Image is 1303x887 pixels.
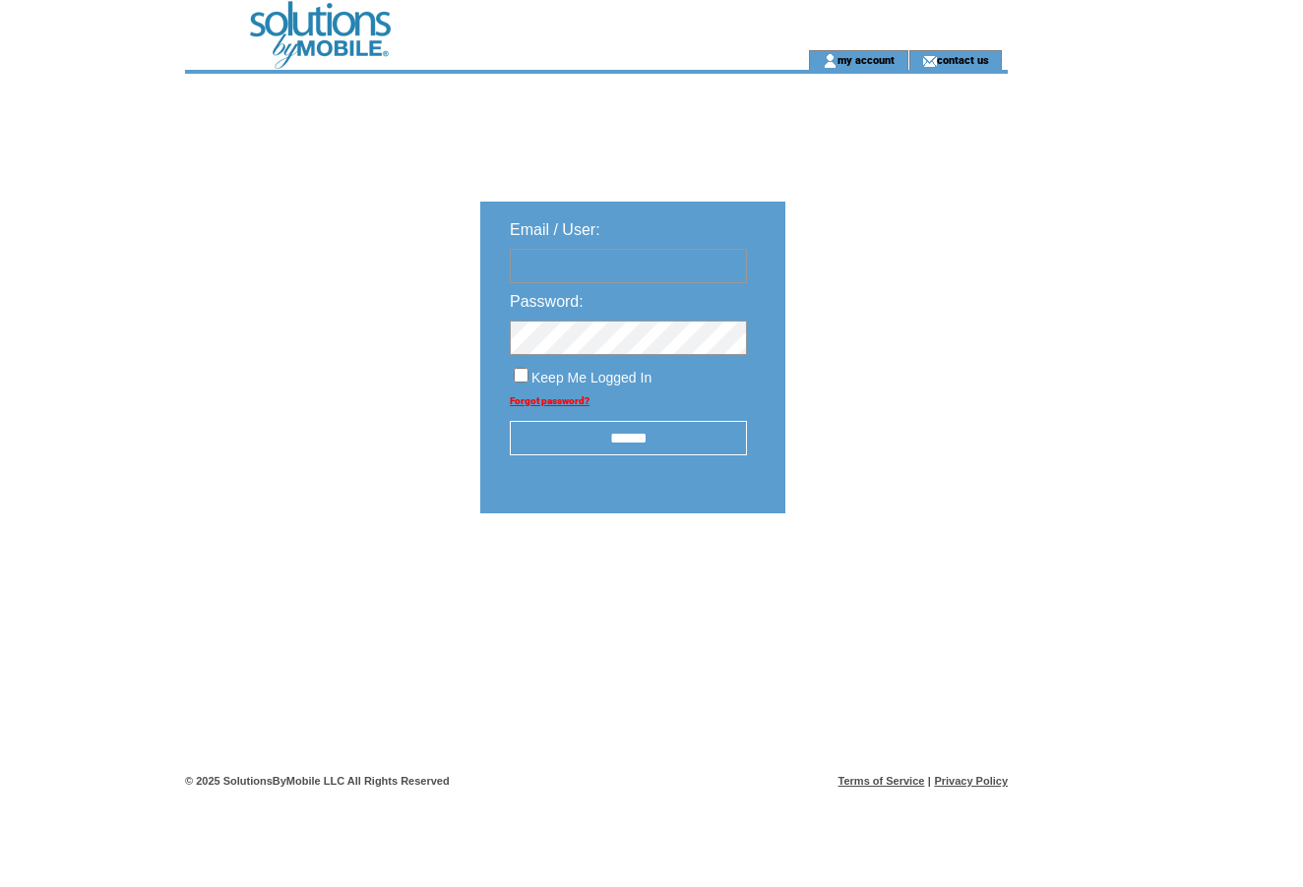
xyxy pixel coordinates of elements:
a: Forgot password? [510,395,589,406]
img: account_icon.gif;jsessionid=5DD636404DB36955554BCB5FD728A4DE [823,53,838,69]
img: transparent.png;jsessionid=5DD636404DB36955554BCB5FD728A4DE [842,562,941,587]
span: Email / User: [510,221,600,238]
a: my account [838,53,895,66]
span: | [928,775,931,787]
a: Terms of Service [838,775,925,787]
img: contact_us_icon.gif;jsessionid=5DD636404DB36955554BCB5FD728A4DE [922,53,937,69]
span: © 2025 SolutionsByMobile LLC All Rights Reserved [185,775,450,787]
span: Keep Me Logged In [531,370,651,385]
a: Privacy Policy [934,775,1008,787]
span: Password: [510,293,584,310]
a: contact us [937,53,989,66]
